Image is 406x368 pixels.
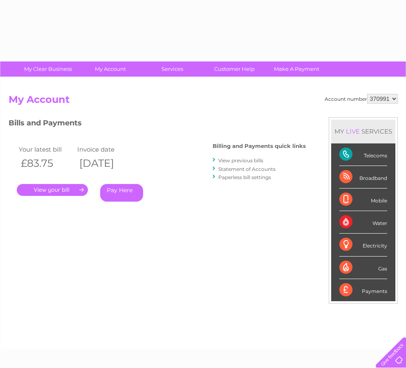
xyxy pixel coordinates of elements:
td: Invoice date [75,144,134,155]
div: Broadband [339,166,387,189]
a: My Clear Business [14,61,82,77]
div: MY SERVICES [331,120,395,143]
a: Customer Help [201,61,268,77]
h4: Billing and Payments quick links [213,143,306,149]
a: Services [139,61,206,77]
a: View previous bills [218,157,263,164]
div: Gas [339,257,387,279]
a: Pay Here [100,184,143,202]
th: £83.75 [17,155,76,172]
div: Telecoms [339,143,387,166]
a: Make A Payment [263,61,330,77]
a: Paperless bill settings [218,174,271,180]
a: Statement of Accounts [218,166,276,172]
div: Payments [339,279,387,301]
h3: Bills and Payments [9,117,306,132]
a: . [17,184,88,196]
div: Mobile [339,189,387,211]
div: Water [339,211,387,234]
div: Electricity [339,234,387,256]
a: My Account [76,61,144,77]
th: [DATE] [75,155,134,172]
div: Account number [325,94,398,104]
h2: My Account [9,94,398,109]
td: Your latest bill [17,144,76,155]
div: LIVE [344,127,361,135]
